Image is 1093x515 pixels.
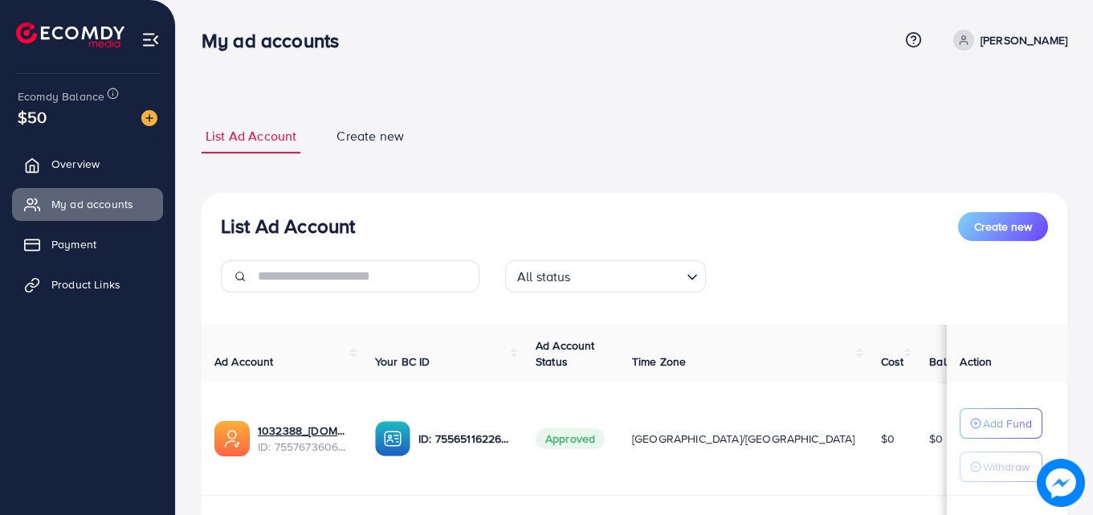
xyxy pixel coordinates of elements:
span: $0 [929,431,943,447]
span: Create new [336,127,404,145]
img: image [1037,459,1085,507]
span: Action [960,354,992,370]
span: $0 [881,431,895,447]
img: image [141,110,157,126]
p: ID: 7556511622665945105 [418,429,510,448]
span: List Ad Account [206,127,296,145]
span: Payment [51,236,96,252]
span: Ad Account Status [536,337,595,370]
span: Approved [536,428,605,449]
span: $50 [18,105,47,129]
input: Search for option [576,262,680,288]
span: Balance [929,354,972,370]
div: <span class='underline'>1032388_styleden.shop_1759658022401</span></br>7557673606067683345 [258,423,349,456]
h3: My ad accounts [202,29,352,52]
img: ic-ads-acc.e4c84228.svg [214,421,250,456]
span: Time Zone [632,354,686,370]
span: Ad Account [214,354,274,370]
a: 1032388_[DOMAIN_NAME]_1759658022401 [258,423,349,439]
span: ID: 7557673606067683345 [258,439,349,455]
span: Ecomdy Balance [18,88,104,104]
h3: List Ad Account [221,215,355,238]
a: My ad accounts [12,188,163,220]
span: [GEOGRAPHIC_DATA]/[GEOGRAPHIC_DATA] [632,431,855,447]
span: Product Links [51,276,120,292]
img: logo [16,22,124,47]
span: My ad accounts [51,196,133,212]
button: Add Fund [960,408,1042,439]
p: [PERSON_NAME] [981,31,1067,50]
button: Create new [958,212,1048,241]
a: Payment [12,228,163,260]
div: Search for option [505,260,706,292]
img: ic-ba-acc.ded83a64.svg [375,421,410,456]
a: Product Links [12,268,163,300]
span: All status [514,265,574,288]
img: menu [141,31,160,49]
span: Overview [51,156,100,172]
span: Cost [881,354,904,370]
span: Create new [974,219,1032,235]
span: Your BC ID [375,354,430,370]
button: Withdraw [960,452,1042,482]
a: Overview [12,148,163,180]
p: Withdraw [983,457,1030,476]
a: [PERSON_NAME] [947,30,1067,51]
p: Add Fund [983,414,1032,433]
